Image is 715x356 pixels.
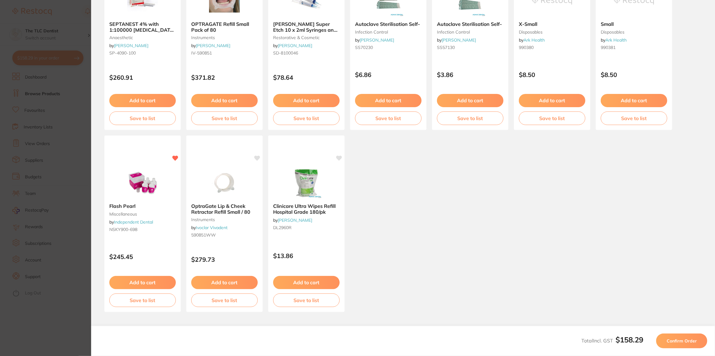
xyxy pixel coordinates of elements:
[437,71,503,78] p: $3.86
[601,111,667,125] button: Save to list
[109,219,153,225] span: by
[437,21,503,27] b: Autoclave Sterilisation Self-
[191,43,230,48] span: by
[355,94,422,107] button: Add to cart
[286,168,326,198] img: Clinicare Ultra Wipes Refill Hospital Grade 180/pk
[656,334,707,348] button: Confirm Order
[109,212,176,216] small: miscellaneous
[273,21,340,33] b: HENRY SCHEIN Super Etch 10 x 2ml Syringes and 50 Tips
[273,217,312,223] span: by
[519,71,585,78] p: $8.50
[191,35,258,40] small: instruments
[519,94,585,107] button: Add to cart
[355,45,422,50] small: SS70230
[601,45,667,50] small: 990381
[273,43,312,48] span: by
[278,217,312,223] a: [PERSON_NAME]
[109,203,176,209] b: Flash Pearl
[355,37,394,43] span: by
[519,30,585,34] small: disposables
[273,252,340,259] p: $13.86
[273,203,340,215] b: Clinicare Ultra Wipes Refill Hospital Grade 180/pk
[355,71,422,78] p: $6.86
[191,233,258,237] small: 590851WW
[114,219,153,225] a: Independent Dental
[191,276,258,289] button: Add to cart
[109,74,176,81] p: $260.91
[437,45,503,50] small: SS57130
[273,94,340,107] button: Add to cart
[191,51,258,55] small: IV-590851
[273,276,340,289] button: Add to cart
[601,30,667,34] small: disposables
[437,94,503,107] button: Add to cart
[273,74,340,81] p: $78.64
[109,227,176,232] small: NSKY900-698
[109,293,176,307] button: Save to list
[191,217,258,222] small: instruments
[109,111,176,125] button: Save to list
[114,43,148,48] a: [PERSON_NAME]
[273,293,340,307] button: Save to list
[437,30,503,34] small: infection control
[442,37,476,43] a: [PERSON_NAME]
[605,37,627,43] a: Ark Health
[601,21,667,27] b: Small
[196,43,230,48] a: [PERSON_NAME]
[191,74,258,81] p: $371.82
[109,94,176,107] button: Add to cart
[191,293,258,307] button: Save to list
[523,37,545,43] a: Ark Health
[191,256,258,263] p: $279.73
[196,225,228,230] a: Ivoclar Vivadent
[191,203,258,215] b: OptraGate Lip & Cheek Retractor Refill Small / 80
[109,21,176,33] b: SEPTANEST 4% with 1:100000 adrenalin 2.2ml 2xBox 50 GOLD
[273,111,340,125] button: Save to list
[109,51,176,55] small: SP-4090-100
[273,35,340,40] small: restorative & cosmetic
[109,276,176,289] button: Add to cart
[667,338,697,344] span: Confirm Order
[437,37,476,43] span: by
[278,43,312,48] a: [PERSON_NAME]
[601,94,667,107] button: Add to cart
[109,253,176,260] p: $245.45
[204,168,244,198] img: OptraGate Lip & Cheek Retractor Refill Small / 80
[355,111,422,125] button: Save to list
[519,37,545,43] span: by
[360,37,394,43] a: [PERSON_NAME]
[109,43,148,48] span: by
[601,37,627,43] span: by
[519,111,585,125] button: Save to list
[273,225,340,230] small: DL2960R
[123,168,163,198] img: Flash Pearl
[519,21,585,27] b: X-Small
[616,335,643,344] b: $158.29
[581,338,643,344] span: Total Incl. GST
[191,21,258,33] b: OPTRAGATE Refill Small Pack of 80
[355,30,422,34] small: infection control
[191,94,258,107] button: Add to cart
[437,111,503,125] button: Save to list
[109,35,176,40] small: anaesthetic
[355,21,422,27] b: Autoclave Sterilisation Self-
[519,45,585,50] small: 990380
[273,51,340,55] small: SD-8100046
[191,111,258,125] button: Save to list
[191,225,228,230] span: by
[601,71,667,78] p: $8.50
